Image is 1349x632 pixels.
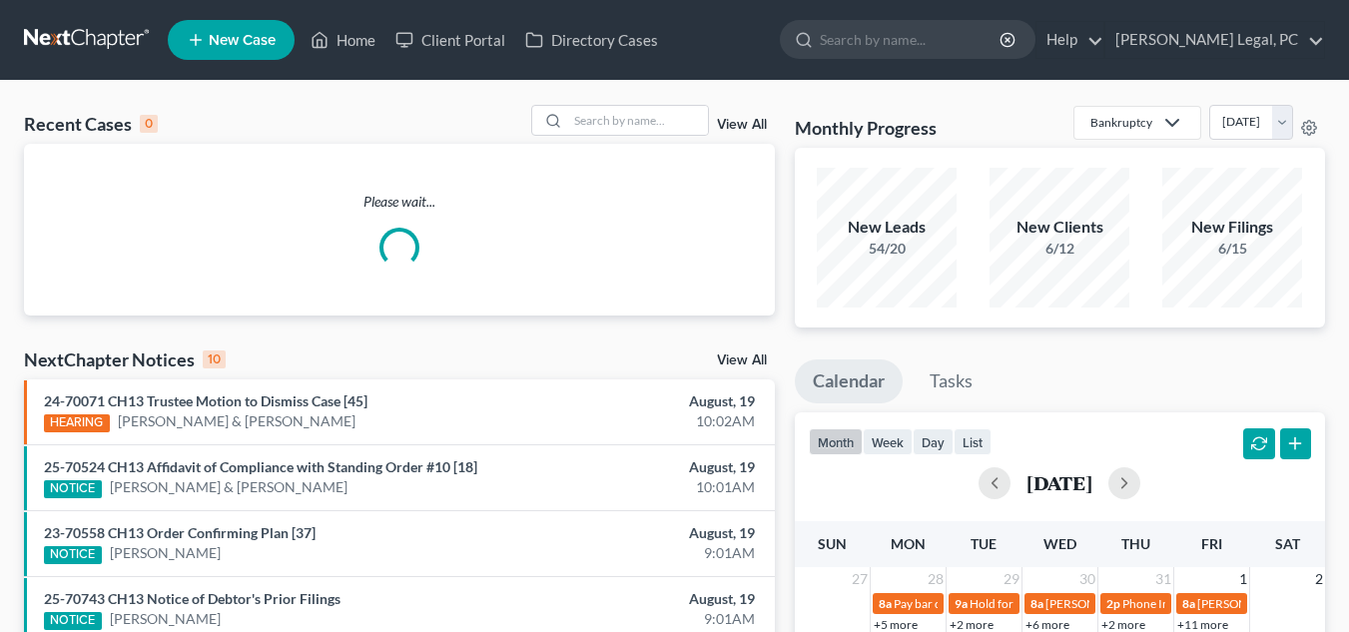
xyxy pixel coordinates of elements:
[1101,617,1145,632] a: +2 more
[1026,472,1092,493] h2: [DATE]
[515,22,668,58] a: Directory Cases
[1043,535,1076,552] span: Wed
[1106,596,1120,611] span: 2p
[912,359,991,403] a: Tasks
[531,543,755,563] div: 9:01AM
[24,112,158,136] div: Recent Cases
[203,350,226,368] div: 10
[1313,567,1325,591] span: 2
[717,118,767,132] a: View All
[913,428,954,455] button: day
[44,546,102,564] div: NOTICE
[24,192,775,212] p: Please wait...
[850,567,870,591] span: 27
[531,523,755,543] div: August, 19
[1036,22,1103,58] a: Help
[926,567,946,591] span: 28
[818,535,847,552] span: Sun
[1025,617,1069,632] a: +6 more
[1201,535,1222,552] span: Fri
[44,612,102,630] div: NOTICE
[990,239,1129,259] div: 6/12
[795,116,937,140] h3: Monthly Progress
[1105,22,1324,58] a: [PERSON_NAME] Legal, PC
[44,480,102,498] div: NOTICE
[24,347,226,371] div: NextChapter Notices
[1153,567,1173,591] span: 31
[1177,617,1228,632] a: +11 more
[879,596,892,611] span: 8a
[110,477,347,497] a: [PERSON_NAME] & [PERSON_NAME]
[385,22,515,58] a: Client Portal
[817,216,957,239] div: New Leads
[44,458,477,475] a: 25-70524 CH13 Affidavit of Compliance with Standing Order #10 [18]
[971,535,997,552] span: Tue
[894,596,960,611] span: Pay bar dues
[820,21,1003,58] input: Search by name...
[990,216,1129,239] div: New Clients
[531,609,755,629] div: 9:01AM
[140,115,158,133] div: 0
[954,428,992,455] button: list
[1275,535,1300,552] span: Sat
[950,617,994,632] a: +2 more
[110,543,221,563] a: [PERSON_NAME]
[44,524,316,541] a: 23-70558 CH13 Order Confirming Plan [37]
[795,359,903,403] a: Calendar
[531,477,755,497] div: 10:01AM
[44,414,110,432] div: HEARING
[1045,596,1252,611] span: [PERSON_NAME] documents to trustee
[809,428,863,455] button: month
[1237,567,1249,591] span: 1
[955,596,968,611] span: 9a
[110,609,221,629] a: [PERSON_NAME]
[1090,114,1152,131] div: Bankruptcy
[1030,596,1043,611] span: 8a
[891,535,926,552] span: Mon
[531,411,755,431] div: 10:02AM
[301,22,385,58] a: Home
[1162,216,1302,239] div: New Filings
[209,33,276,48] span: New Case
[863,428,913,455] button: week
[874,617,918,632] a: +5 more
[717,353,767,367] a: View All
[118,411,355,431] a: [PERSON_NAME] & [PERSON_NAME]
[44,590,340,607] a: 25-70743 CH13 Notice of Debtor's Prior Filings
[817,239,957,259] div: 54/20
[970,596,1044,611] span: Hold for Filing
[1077,567,1097,591] span: 30
[1121,535,1150,552] span: Thu
[531,391,755,411] div: August, 19
[568,106,708,135] input: Search by name...
[44,392,367,409] a: 24-70071 CH13 Trustee Motion to Dismiss Case [45]
[1182,596,1195,611] span: 8a
[1162,239,1302,259] div: 6/15
[531,589,755,609] div: August, 19
[1002,567,1021,591] span: 29
[531,457,755,477] div: August, 19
